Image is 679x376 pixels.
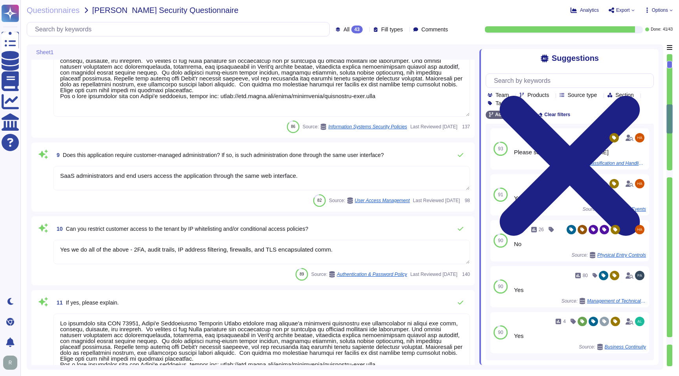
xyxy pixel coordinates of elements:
span: Fill types [381,27,403,32]
span: [PERSON_NAME] Security Questionnaire [92,6,239,14]
span: Last Reviewed [DATE] [410,272,457,277]
span: If yes, please explain. [66,299,119,306]
button: user [2,354,23,371]
button: Analytics [571,7,599,13]
span: 10 [53,226,63,232]
span: Authentication & Password Policy [337,272,407,277]
span: 86 [291,124,295,129]
img: user [635,133,644,142]
span: 82 [317,198,322,203]
span: Last Reviewed [DATE] [413,198,460,203]
span: Questionnaires [27,6,80,14]
span: Source: [562,298,646,304]
span: 9 [53,152,60,158]
span: Last Reviewed [DATE] [410,124,457,129]
div: 43 [351,26,363,33]
span: 90 [498,330,503,335]
img: user [635,271,644,280]
span: 4 [563,319,566,324]
span: Comments [421,27,448,32]
img: user [635,317,644,326]
textarea: SaaS administrators and end users access the application through the same web interface. [53,166,470,190]
span: Sheet1 [36,49,53,55]
input: Search by keywords [490,74,653,88]
span: 137 [461,124,470,129]
span: User Access Management [355,198,410,203]
span: Source: [303,124,407,130]
img: user [635,225,644,234]
span: 90 [498,238,503,243]
span: 90 [498,284,503,289]
span: Export [616,8,630,13]
span: 89 [299,272,304,276]
span: 91 [498,192,503,197]
span: All [343,27,350,32]
input: Search by keywords [31,22,329,36]
span: Source: [329,197,410,204]
span: Options [652,8,668,13]
img: user [635,179,644,188]
div: Yes [514,333,646,339]
span: Information Systems Security Policies [328,124,407,129]
span: Analytics [580,8,599,13]
textarea: Yes we do all of the above - 2FA, audit trails, IP address filtering, firewalls, and TLS encapsul... [53,240,470,264]
span: 140 [461,272,470,277]
span: Source: [311,271,407,277]
span: Management of Technical Vulnerabilities [587,299,646,303]
img: user [3,356,17,370]
span: 11 [53,300,63,305]
span: Can you restrict customer access to the tenant by IP whitelisting and/or conditional access polic... [66,226,308,232]
span: Source: [579,344,646,350]
span: Done: [651,27,661,31]
span: 80 [583,273,588,278]
span: 41 / 43 [663,27,673,31]
span: 93 [498,146,503,151]
span: 98 [463,198,470,203]
textarea: Lo ipsumdolo sita CON 73951, Adipi'e Seddoeiusmo Temporin Utlabo etdolore mag aliquae'a minimveni... [53,45,470,117]
span: Does this application require customer-managed administration? If so, is such administration done... [63,152,384,158]
div: Yes [514,287,646,293]
span: Business Continuity [605,345,646,349]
